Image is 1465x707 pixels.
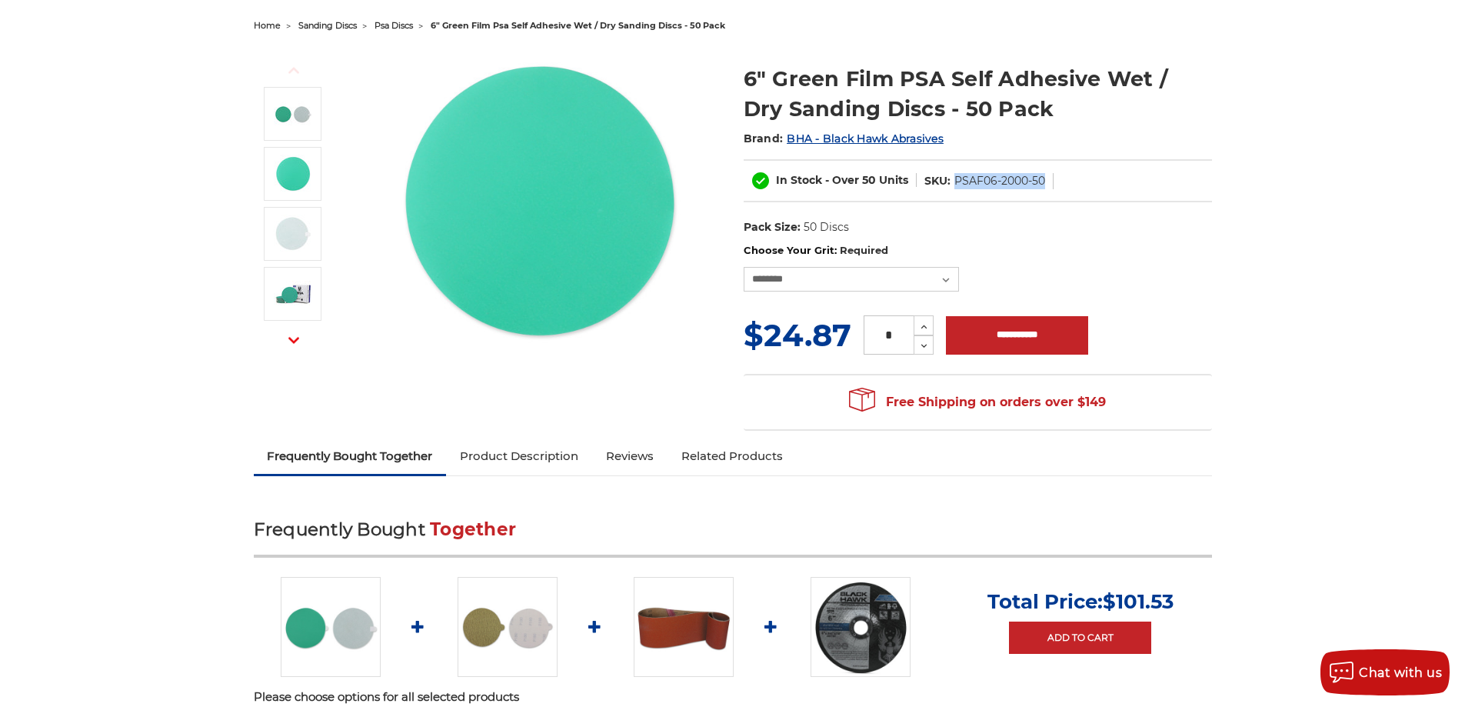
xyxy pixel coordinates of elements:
[430,519,516,540] span: Together
[1320,649,1450,695] button: Chat with us
[849,387,1106,418] span: Free Shipping on orders over $149
[274,95,312,133] img: 6-inch 600-grit green film PSA disc with green polyester film backing for metal grinding and bare...
[274,215,312,253] img: 6-inch 1000-grit green film PSA stickyback disc for professional-grade sanding on automotive putty
[298,20,357,31] a: sanding discs
[375,20,413,31] a: psa discs
[281,577,381,677] img: 6-inch 600-grit green film PSA disc with green polyester film backing for metal grinding and bare...
[840,244,888,256] small: Required
[254,439,447,473] a: Frequently Bought Together
[254,519,425,540] span: Frequently Bought
[744,243,1212,258] label: Choose Your Grit:
[804,219,849,235] dd: 50 Discs
[744,64,1212,124] h1: 6" Green Film PSA Self Adhesive Wet / Dry Sanding Discs - 50 Pack
[592,439,668,473] a: Reviews
[1009,622,1151,654] a: Add to Cart
[274,275,312,313] img: Close-up of BHA PSA discs box detailing 120-grit green film discs with budget friendly 50 bulk pack
[954,173,1045,189] dd: PSAF06-2000-50
[1359,665,1442,680] span: Chat with us
[275,324,312,357] button: Next
[431,20,725,31] span: 6" green film psa self adhesive wet / dry sanding discs - 50 pack
[825,173,859,187] span: - Over
[1103,589,1174,614] span: $101.53
[744,132,784,145] span: Brand:
[987,589,1174,614] p: Total Price:
[776,173,822,187] span: In Stock
[787,132,944,145] a: BHA - Black Hawk Abrasives
[924,173,951,189] dt: SKU:
[744,316,851,354] span: $24.87
[862,173,876,187] span: 50
[446,439,592,473] a: Product Description
[744,219,801,235] dt: Pack Size:
[275,54,312,87] button: Previous
[879,173,908,187] span: Units
[254,20,281,31] a: home
[668,439,797,473] a: Related Products
[274,155,312,193] img: 2000 grit sandpaper disc, 6 inches, with fast cutting aluminum oxide on waterproof green polyeste...
[254,689,1212,706] p: Please choose options for all selected products
[385,48,693,355] img: 6-inch 600-grit green film PSA disc with green polyester film backing for metal grinding and bare...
